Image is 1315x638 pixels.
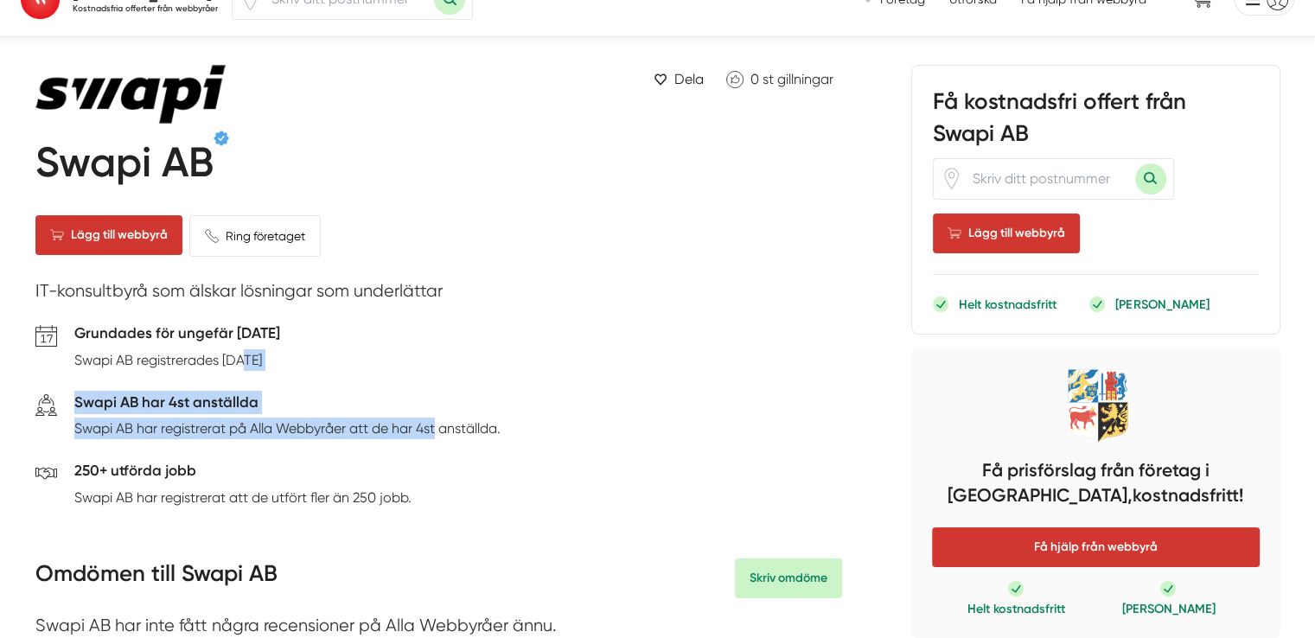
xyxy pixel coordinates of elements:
[74,391,501,418] h5: Swapi AB har 4st anställda
[1121,600,1215,617] p: [PERSON_NAME]
[967,600,1065,617] p: Helt kostnadsfritt
[718,65,842,93] a: Klicka för att gilla Swapi AB
[933,214,1080,253] : Lägg till webbyrå
[35,215,182,255] : Lägg till webbyrå
[941,168,962,189] svg: Pin / Karta
[74,459,412,487] h5: 250+ utförda jobb
[933,86,1259,157] h3: Få kostnadsfri offert från Swapi AB
[214,131,229,146] span: Verifierat av Jacob Hafstrom
[35,137,214,195] h1: Swapi AB
[35,65,226,124] img: Logotyp Swapi AB
[647,65,711,93] a: Dela
[735,558,842,598] a: Skriv omdöme
[1135,163,1166,195] button: Sök med postnummer
[959,296,1056,313] p: Helt kostnadsfritt
[74,349,280,371] p: Swapi AB registrerades [DATE]
[74,322,280,349] h5: Grundades för ungefär [DATE]
[1115,296,1209,313] p: [PERSON_NAME]
[35,558,278,598] h3: Omdömen till Swapi AB
[750,71,759,87] span: 0
[962,159,1135,199] input: Skriv ditt postnummer
[74,487,412,508] p: Swapi AB har registrerat att de utfört fler än 250 jobb.
[226,226,305,246] span: Ring företaget
[674,68,704,90] span: Dela
[73,3,218,14] h2: Kostnadsfria offerter från webbyråer
[189,215,321,257] a: Ring företaget
[932,527,1260,567] span: Få hjälp från webbyrå
[941,168,962,189] span: Klicka för att använda din position.
[932,457,1260,514] h4: Få prisförslag från företag i [GEOGRAPHIC_DATA], kostnadsfritt!
[35,278,842,313] p: IT-konsultbyrå som älskar lösningar som underlättar
[74,418,501,439] p: Swapi AB har registrerat på Alla Webbyråer att de har 4st anställda.
[763,71,833,87] span: st gillningar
